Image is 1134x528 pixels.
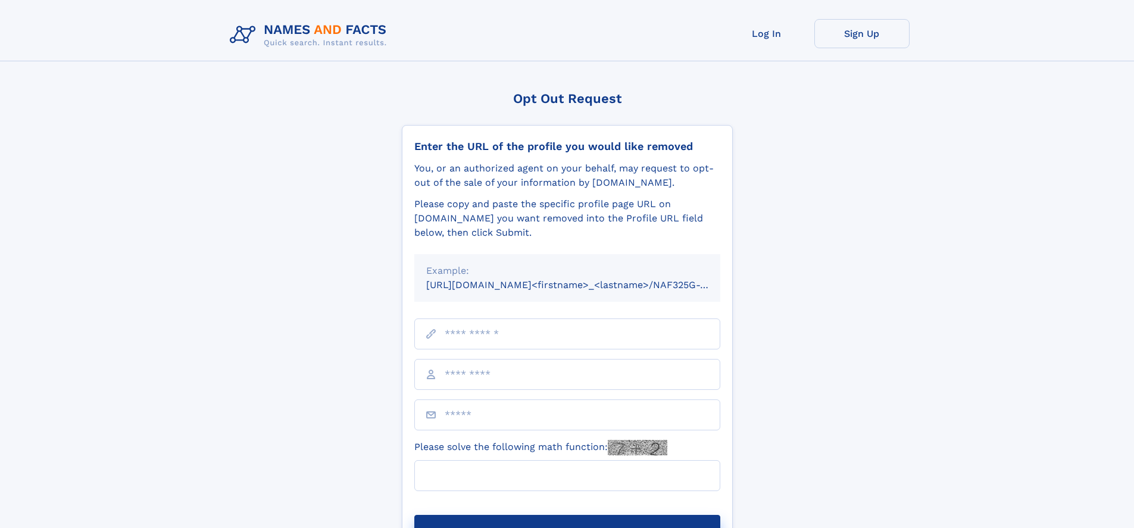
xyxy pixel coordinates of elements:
[426,279,743,290] small: [URL][DOMAIN_NAME]<firstname>_<lastname>/NAF325G-xxxxxxxx
[414,161,720,190] div: You, or an authorized agent on your behalf, may request to opt-out of the sale of your informatio...
[414,197,720,240] div: Please copy and paste the specific profile page URL on [DOMAIN_NAME] you want removed into the Pr...
[719,19,814,48] a: Log In
[814,19,910,48] a: Sign Up
[414,140,720,153] div: Enter the URL of the profile you would like removed
[402,91,733,106] div: Opt Out Request
[414,440,667,455] label: Please solve the following math function:
[426,264,708,278] div: Example:
[225,19,396,51] img: Logo Names and Facts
